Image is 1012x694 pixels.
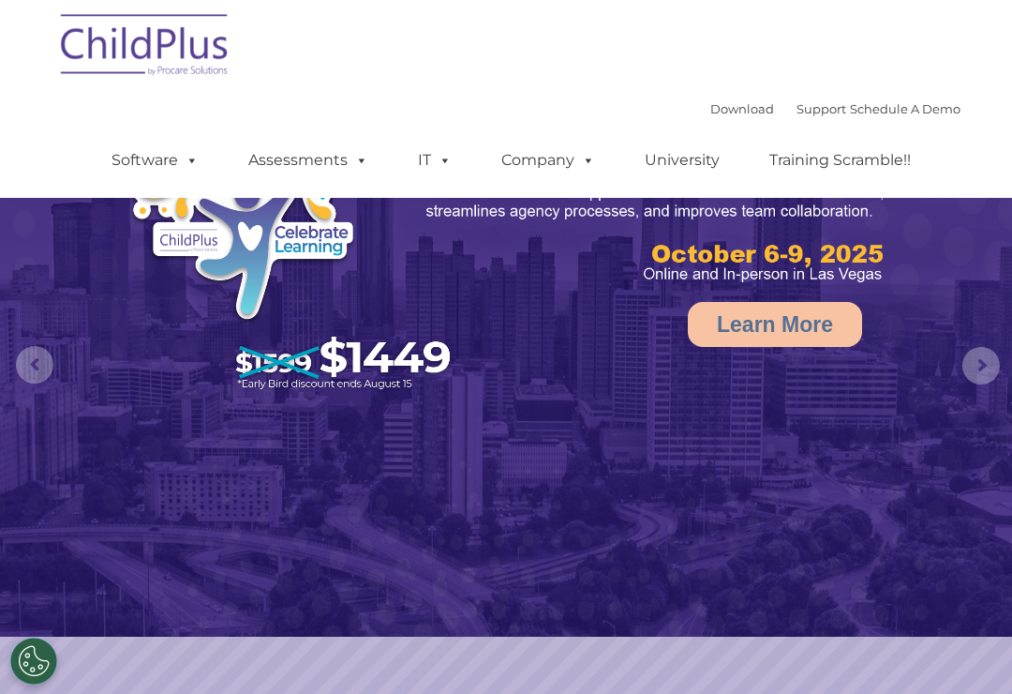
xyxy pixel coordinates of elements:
[10,638,57,685] button: Cookies Settings
[918,604,1012,694] iframe: Chat Widget
[483,142,614,179] a: Company
[93,142,217,179] a: Software
[52,1,239,95] img: ChildPlus by Procare Solutions
[710,101,960,116] font: |
[796,101,846,116] a: Support
[626,142,738,179] a: University
[751,142,930,179] a: Training Scramble!!
[230,142,387,179] a: Assessments
[688,302,862,347] a: Learn More
[850,101,960,116] a: Schedule A Demo
[710,101,774,116] a: Download
[399,142,470,179] a: IT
